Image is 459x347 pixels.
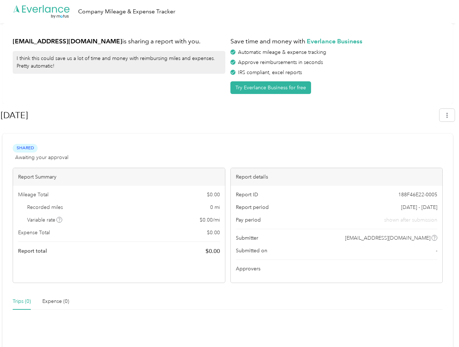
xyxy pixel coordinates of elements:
[236,204,269,211] span: Report period
[236,216,261,224] span: Pay period
[13,37,225,46] h1: is sharing a report with you.
[1,107,434,124] h1: Sep 2025
[230,81,311,94] button: Try Everlance Business for free
[27,216,63,224] span: Variable rate
[207,229,220,236] span: $ 0.00
[238,69,302,76] span: IRS compliant, excel reports
[18,247,47,255] span: Report total
[27,204,63,211] span: Recorded miles
[236,191,258,198] span: Report ID
[436,247,437,254] span: -
[401,204,437,211] span: [DATE] - [DATE]
[207,191,220,198] span: $ 0.00
[236,247,267,254] span: Submitted on
[236,234,258,242] span: Submitter
[78,7,175,16] div: Company Mileage & Expense Tracker
[345,234,430,242] span: [EMAIL_ADDRESS][DOMAIN_NAME]
[236,265,260,273] span: Approvers
[238,49,326,55] span: Automatic mileage & expense tracking
[200,216,220,224] span: $ 0.00 / mi
[231,168,443,186] div: Report details
[384,216,437,224] span: shown after submission
[13,168,225,186] div: Report Summary
[13,37,122,45] strong: [EMAIL_ADDRESS][DOMAIN_NAME]
[13,144,38,152] span: Shared
[307,37,362,45] strong: Everlance Business
[18,191,48,198] span: Mileage Total
[13,297,31,305] div: Trips (0)
[398,191,437,198] span: 188F46E22-0005
[13,51,225,74] div: I think this could save us a lot of time and money with reimbursing miles and expenses. Pretty au...
[42,297,69,305] div: Expense (0)
[210,204,220,211] span: 0 mi
[238,59,323,65] span: Approve reimbursements in seconds
[18,229,50,236] span: Expense Total
[205,247,220,256] span: $ 0.00
[15,154,68,161] span: Awaiting your approval
[230,37,443,46] h1: Save time and money with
